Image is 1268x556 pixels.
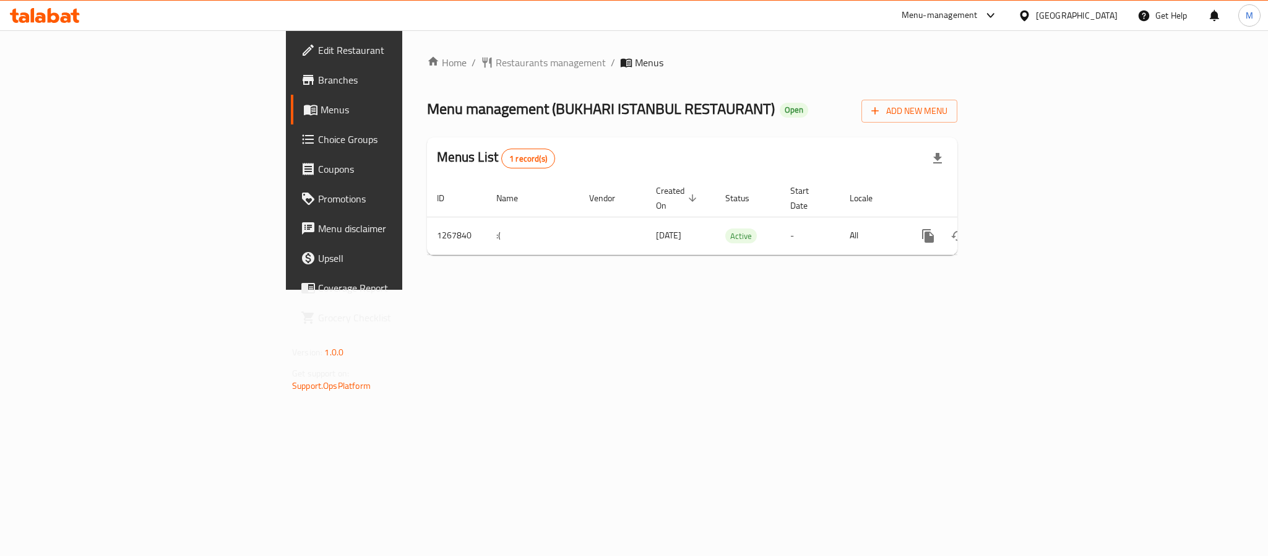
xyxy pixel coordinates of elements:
[318,251,488,266] span: Upsell
[725,191,766,206] span: Status
[291,95,498,124] a: Menus
[611,55,615,70] li: /
[1246,9,1253,22] span: M
[318,221,488,236] span: Menu disclaimer
[502,153,554,165] span: 1 record(s)
[437,191,460,206] span: ID
[656,183,701,213] span: Created On
[904,180,1042,217] th: Actions
[913,221,943,251] button: more
[496,55,606,70] span: Restaurants management
[292,344,322,360] span: Version:
[318,132,488,147] span: Choice Groups
[318,43,488,58] span: Edit Restaurant
[427,180,1042,255] table: enhanced table
[725,228,757,243] div: Active
[427,55,957,70] nav: breadcrumb
[780,105,808,115] span: Open
[780,217,840,254] td: -
[292,365,349,381] span: Get support on:
[318,310,488,325] span: Grocery Checklist
[324,344,343,360] span: 1.0.0
[291,124,498,154] a: Choice Groups
[850,191,889,206] span: Locale
[1036,9,1118,22] div: [GEOGRAPHIC_DATA]
[291,273,498,303] a: Coverage Report
[943,221,973,251] button: Change Status
[291,243,498,273] a: Upsell
[321,102,488,117] span: Menus
[318,72,488,87] span: Branches
[486,217,579,254] td: :(
[437,148,555,168] h2: Menus List
[292,378,371,394] a: Support.OpsPlatform
[318,162,488,176] span: Coupons
[496,191,534,206] span: Name
[318,280,488,295] span: Coverage Report
[656,227,681,243] span: [DATE]
[501,149,555,168] div: Total records count
[790,183,825,213] span: Start Date
[635,55,663,70] span: Menus
[861,100,957,123] button: Add New Menu
[725,229,757,243] span: Active
[291,184,498,214] a: Promotions
[589,191,631,206] span: Vendor
[481,55,606,70] a: Restaurants management
[291,154,498,184] a: Coupons
[291,35,498,65] a: Edit Restaurant
[871,103,947,119] span: Add New Menu
[318,191,488,206] span: Promotions
[291,65,498,95] a: Branches
[902,8,978,23] div: Menu-management
[427,95,775,123] span: Menu management ( BUKHARI ISTANBUL RESTAURANT )
[840,217,904,254] td: All
[291,303,498,332] a: Grocery Checklist
[780,103,808,118] div: Open
[923,144,952,173] div: Export file
[291,214,498,243] a: Menu disclaimer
